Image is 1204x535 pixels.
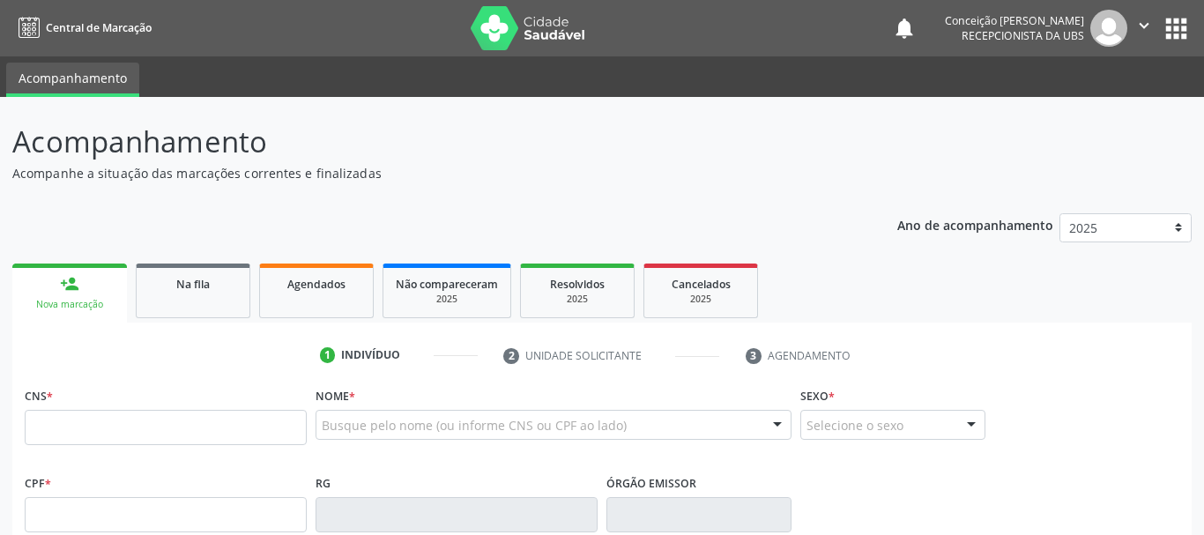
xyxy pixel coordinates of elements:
button: notifications [892,16,917,41]
span: Cancelados [672,277,731,292]
div: Indivíduo [341,347,400,363]
label: Nome [316,383,355,410]
label: CNS [25,383,53,410]
span: Selecione o sexo [806,416,903,435]
a: Acompanhamento [6,63,139,97]
button:  [1127,10,1161,47]
div: 2025 [533,293,621,306]
label: Órgão emissor [606,470,696,497]
div: 2025 [657,293,745,306]
span: Agendados [287,277,346,292]
img: img [1090,10,1127,47]
div: Nova marcação [25,298,115,311]
div: Conceição [PERSON_NAME] [945,13,1084,28]
span: Busque pelo nome (ou informe CNS ou CPF ao lado) [322,416,627,435]
div: 1 [320,347,336,363]
label: RG [316,470,331,497]
label: Sexo [800,383,835,410]
i:  [1134,16,1154,35]
span: Recepcionista da UBS [962,28,1084,43]
p: Acompanhamento [12,120,838,164]
a: Central de Marcação [12,13,152,42]
span: Central de Marcação [46,20,152,35]
span: Não compareceram [396,277,498,292]
span: Na fila [176,277,210,292]
p: Acompanhe a situação das marcações correntes e finalizadas [12,164,838,182]
div: 2025 [396,293,498,306]
p: Ano de acompanhamento [897,213,1053,235]
button: apps [1161,13,1192,44]
span: Resolvidos [550,277,605,292]
div: person_add [60,274,79,294]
